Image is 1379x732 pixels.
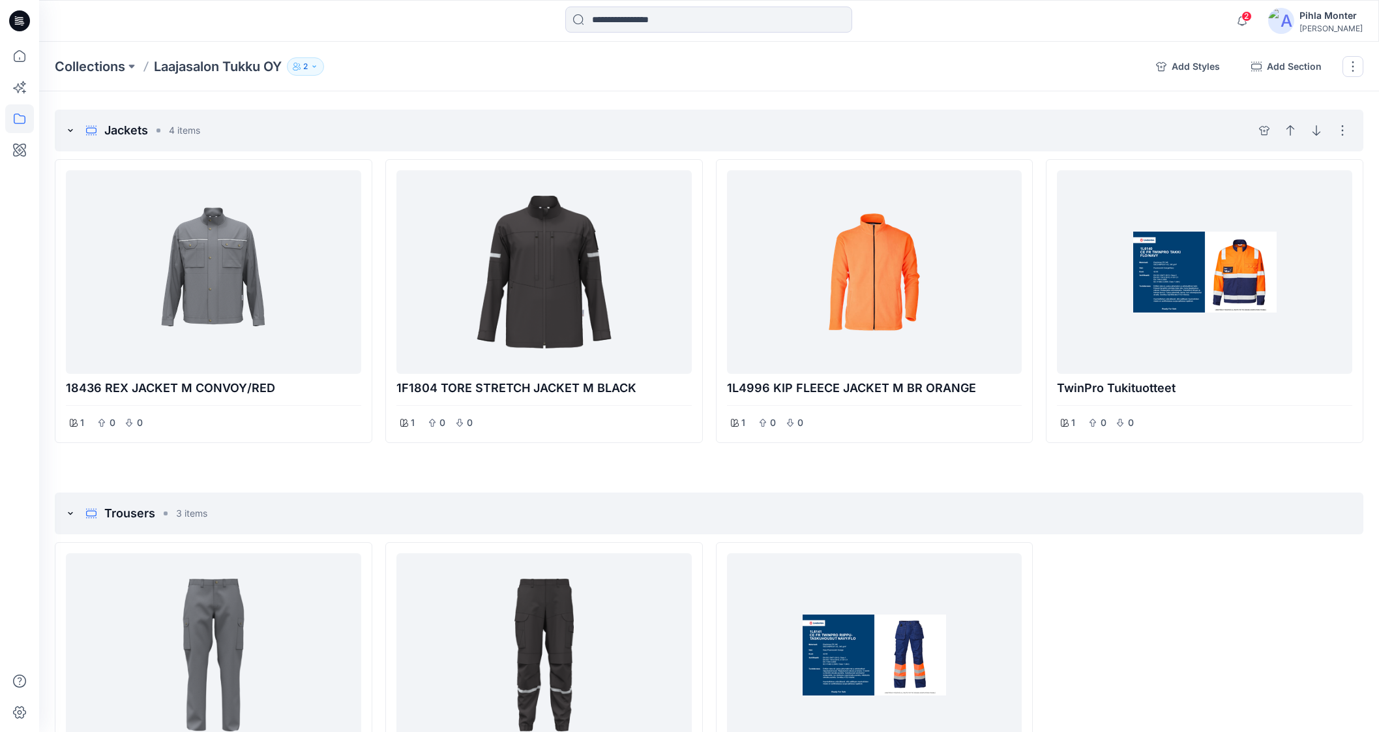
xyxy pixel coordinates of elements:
[1241,56,1332,77] button: Add Section
[287,57,324,76] button: 2
[1071,415,1075,431] p: 1
[303,59,308,74] p: 2
[741,415,745,431] p: 1
[396,379,692,397] p: 1F1804 TORE STRETCH JACKET M BLACK
[104,504,155,523] p: Trousers
[1299,23,1363,33] div: [PERSON_NAME]
[385,159,703,443] div: 1F1804 TORE STRETCH JACKET M BLACK100
[466,415,474,431] p: 0
[1306,120,1327,141] button: move-down
[1254,120,1275,141] button: add styles
[108,415,116,431] p: 0
[716,159,1033,443] div: 1L4996 KIP FLEECE JACKET M BR ORANGE100
[1057,379,1352,397] p: TwinPro tukituotteet
[1099,415,1107,431] p: 0
[411,415,415,431] p: 1
[176,506,207,520] p: 3 items
[1268,8,1294,34] img: avatar
[136,415,143,431] p: 0
[1332,120,1353,141] button: Options
[154,57,282,76] p: Laajasalon Tukku OY
[55,159,372,443] div: 18436 REX JACKET M CONVOY/RED100
[769,415,777,431] p: 0
[727,379,1022,397] p: 1L4996 KIP FLEECE JACKET M BR ORANGE
[1146,56,1230,77] button: Add Styles
[1299,8,1363,23] div: Pihla Monter
[439,415,447,431] p: 0
[1127,415,1134,431] p: 0
[797,415,805,431] p: 0
[1241,11,1252,22] span: 2
[1046,159,1363,443] div: TwinPro tukituotteet100
[1280,120,1301,141] button: move up
[169,123,200,137] p: 4 items
[55,57,125,76] a: Collections
[80,415,84,431] p: 1
[104,121,148,140] p: Jackets
[66,379,361,397] p: 18436 REX JACKET M CONVOY/RED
